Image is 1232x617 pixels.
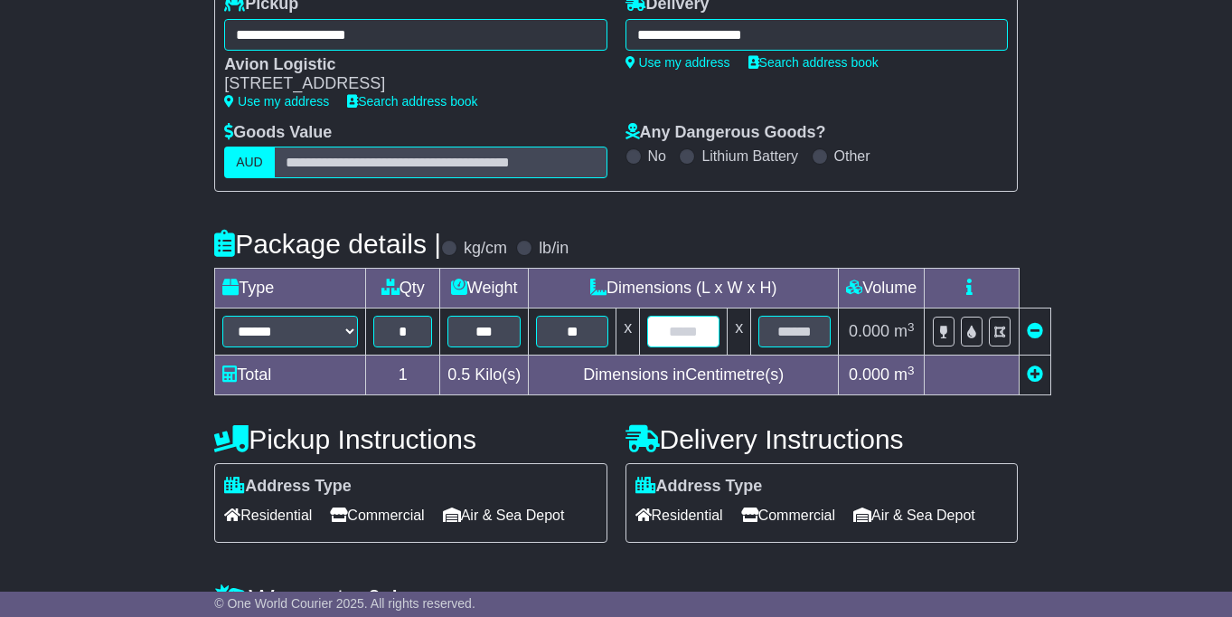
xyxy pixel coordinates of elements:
a: Remove this item [1027,322,1043,340]
span: Residential [224,501,312,529]
h4: Pickup Instructions [214,424,607,454]
h4: Warranty & Insurance [214,584,1018,613]
a: Add new item [1027,365,1043,384]
td: x [616,308,640,356]
span: Air & Sea Depot [443,501,565,529]
div: Avion Logistic [224,55,588,75]
span: Air & Sea Depot [853,501,975,529]
td: Volume [839,269,925,308]
td: Qty [366,269,440,308]
label: AUD [224,147,275,178]
label: Address Type [224,477,352,497]
span: 0.000 [849,365,889,384]
span: 0.5 [447,365,470,384]
h4: Delivery Instructions [625,424,1018,454]
td: Total [215,356,366,395]
td: Dimensions in Centimetre(s) [529,356,839,395]
span: 0.000 [849,322,889,340]
sup: 3 [908,364,915,377]
td: Type [215,269,366,308]
td: Dimensions (L x W x H) [529,269,839,308]
span: m [894,322,915,340]
a: Use my address [625,55,730,70]
span: Commercial [741,501,835,529]
span: m [894,365,915,384]
label: Other [834,147,870,165]
td: x [728,308,751,356]
label: No [648,147,666,165]
td: Kilo(s) [440,356,529,395]
label: Any Dangerous Goods? [625,123,826,143]
label: Goods Value [224,123,332,143]
a: Search address book [347,94,477,109]
span: Commercial [330,501,424,529]
h4: Package details | [214,229,441,259]
label: kg/cm [464,239,507,259]
td: Weight [440,269,529,308]
label: Lithium Battery [701,147,798,165]
span: © One World Courier 2025. All rights reserved. [214,596,475,611]
label: lb/in [539,239,569,259]
span: Residential [635,501,723,529]
a: Use my address [224,94,329,109]
div: [STREET_ADDRESS] [224,74,588,94]
td: 1 [366,356,440,395]
label: Address Type [635,477,763,497]
sup: 3 [908,320,915,334]
a: Search address book [748,55,879,70]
